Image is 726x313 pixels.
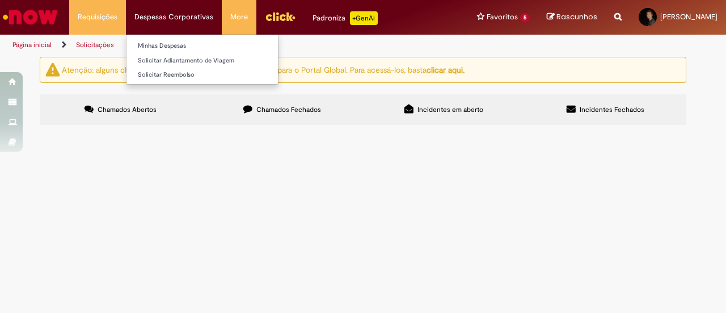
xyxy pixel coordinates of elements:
a: clicar aqui. [427,64,465,74]
span: Favoritos [487,11,518,23]
img: ServiceNow [1,6,60,28]
a: Solicitar Reembolso [126,69,278,81]
span: Despesas Corporativas [134,11,213,23]
ul: Despesas Corporativas [126,34,278,85]
a: Página inicial [12,40,52,49]
span: [PERSON_NAME] [660,12,717,22]
span: Incidentes Fechados [580,105,644,114]
a: Minhas Despesas [126,40,278,52]
div: Padroniza [313,11,378,25]
span: Incidentes em aberto [417,105,483,114]
span: More [230,11,248,23]
span: Chamados Abertos [98,105,157,114]
a: Solicitações [76,40,114,49]
img: click_logo_yellow_360x200.png [265,8,296,25]
ul: Trilhas de página [9,35,475,56]
p: +GenAi [350,11,378,25]
a: Solicitar Adiantamento de Viagem [126,55,278,67]
span: Rascunhos [556,11,597,22]
span: Requisições [78,11,117,23]
ng-bind-html: Atenção: alguns chamados relacionados a T.I foram migrados para o Portal Global. Para acessá-los,... [62,64,465,74]
span: Chamados Fechados [256,105,321,114]
a: Rascunhos [547,12,597,23]
span: 5 [520,13,530,23]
